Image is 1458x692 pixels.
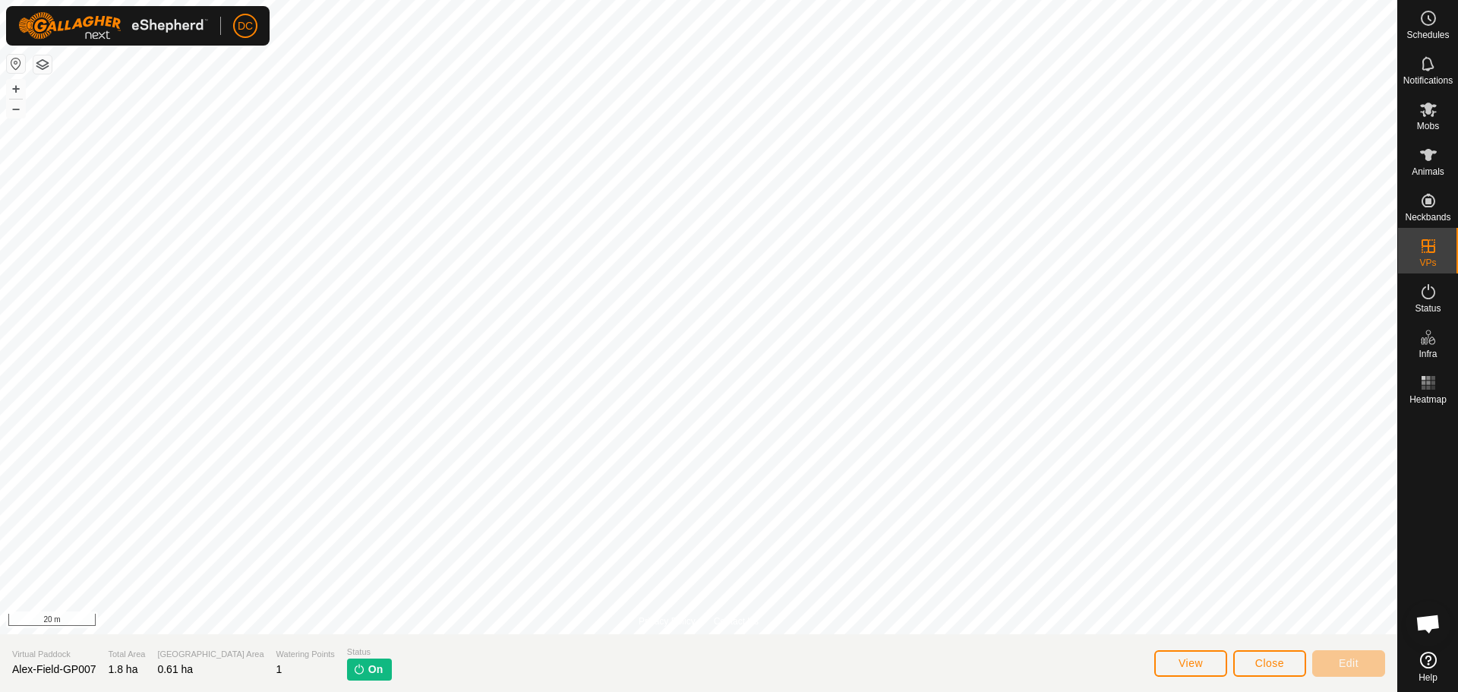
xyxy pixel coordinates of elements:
span: Heatmap [1409,395,1447,404]
span: 1 [276,663,282,675]
span: Mobs [1417,122,1439,131]
span: Neckbands [1405,213,1450,222]
span: VPs [1419,258,1436,267]
span: Status [1415,304,1441,313]
span: 1.8 ha [109,663,138,675]
a: Privacy Policy [639,615,696,628]
button: Close [1233,650,1306,677]
span: Alex-Field-GP007 [12,663,96,675]
button: – [7,100,25,118]
span: Animals [1412,167,1444,176]
span: View [1179,657,1203,669]
img: Gallagher Logo [18,12,208,39]
span: On [368,662,383,678]
span: Status [347,646,392,659]
span: Help [1419,673,1437,682]
span: Infra [1419,349,1437,359]
span: Total Area [109,648,146,661]
img: turn-on [353,663,365,675]
span: Notifications [1403,76,1453,85]
div: Open chat [1406,601,1451,646]
span: [GEOGRAPHIC_DATA] Area [157,648,264,661]
span: Close [1255,657,1284,669]
span: Edit [1339,657,1359,669]
button: Edit [1312,650,1385,677]
span: DC [238,18,253,34]
span: Virtual Paddock [12,648,96,661]
a: Contact Us [714,615,759,628]
button: Reset Map [7,55,25,73]
button: Map Layers [33,55,52,74]
span: 0.61 ha [157,663,193,675]
button: View [1154,650,1227,677]
a: Help [1398,646,1458,688]
span: Watering Points [276,648,335,661]
span: Schedules [1406,30,1449,39]
button: + [7,80,25,98]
